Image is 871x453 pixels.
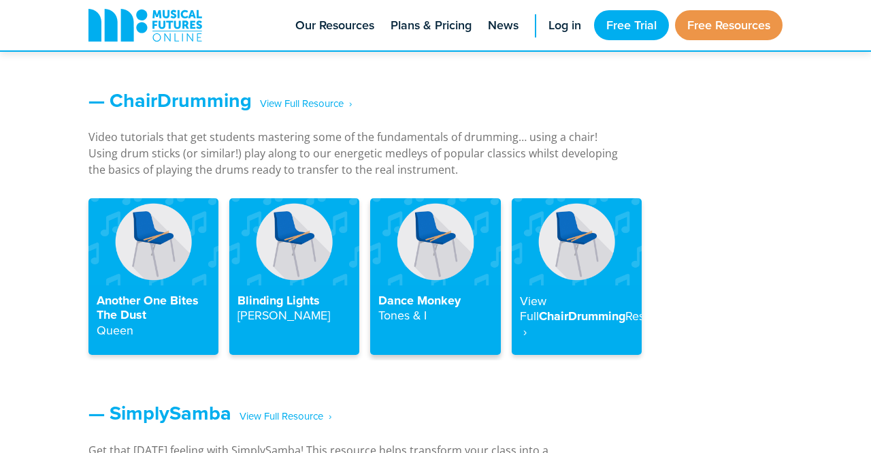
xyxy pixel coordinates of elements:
[378,294,492,324] h4: Dance Monkey
[548,16,581,35] span: Log in
[252,92,352,116] span: ‎ ‎ ‎ View Full Resource‎‏‏‎ ‎ ›
[512,198,642,355] a: View FullChairDrummingResource ‎ ›
[88,86,352,114] a: — ChairDrumming‎ ‎ ‎ View Full Resource‎‏‏‎ ‎ ›
[370,198,500,355] a: Dance MonkeyTones & I
[88,129,619,178] p: Video tutorials that get students mastering some of the fundamentals of drumming… using a chair! ...
[391,16,472,35] span: Plans & Pricing
[229,198,359,355] a: Blinding Lights[PERSON_NAME]
[88,198,218,355] a: Another One Bites The DustQueen
[378,307,427,324] strong: Tones & I
[520,307,675,340] strong: Resource ‎ ›
[237,307,330,324] strong: [PERSON_NAME]
[488,16,519,35] span: News
[237,294,351,324] h4: Blinding Lights
[520,292,546,325] strong: View Full
[594,10,669,40] a: Free Trial
[675,10,783,40] a: Free Resources
[520,294,634,340] h4: ChairDrumming
[88,399,331,427] a: — SimplySamba‎ ‎ ‎ View Full Resource‎‏‏‎ ‎ ›
[295,16,374,35] span: Our Resources
[231,405,331,428] span: ‎ ‎ ‎ View Full Resource‎‏‏‎ ‎ ›
[97,294,210,339] h4: Another One Bites The Dust
[97,322,133,339] strong: Queen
